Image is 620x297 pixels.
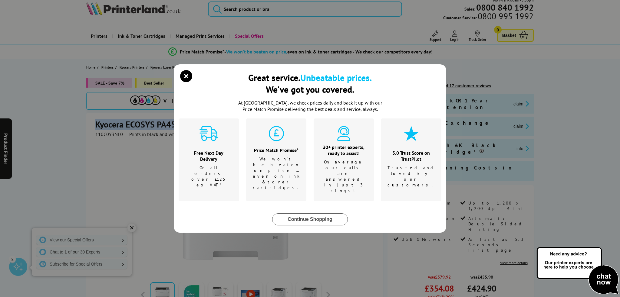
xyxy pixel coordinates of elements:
[234,100,386,112] p: At [GEOGRAPHIC_DATA], we check prices daily and back it up with our Price Match Promise deliverin...
[387,150,435,162] div: 5.0 Trust Score on TrustPilot
[182,72,191,81] button: close modal
[186,165,232,188] p: On all orders over £125 ex VAT*
[253,156,300,191] p: We won't be beaten on price …even on ink & toner cartridges.
[248,72,372,95] div: Great service. We've got you covered.
[253,147,300,153] div: Price Match Promise*
[186,150,232,162] div: Free Next Day Delivery
[535,246,620,296] img: Open Live Chat window
[300,72,372,83] b: Unbeatable prices.
[321,159,367,194] p: On average our calls are answered in just 3 rings!
[321,144,367,156] div: 30+ printer experts, ready to assist!
[387,165,435,188] p: Trusted and loved by our customers!
[272,213,348,225] button: close modal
